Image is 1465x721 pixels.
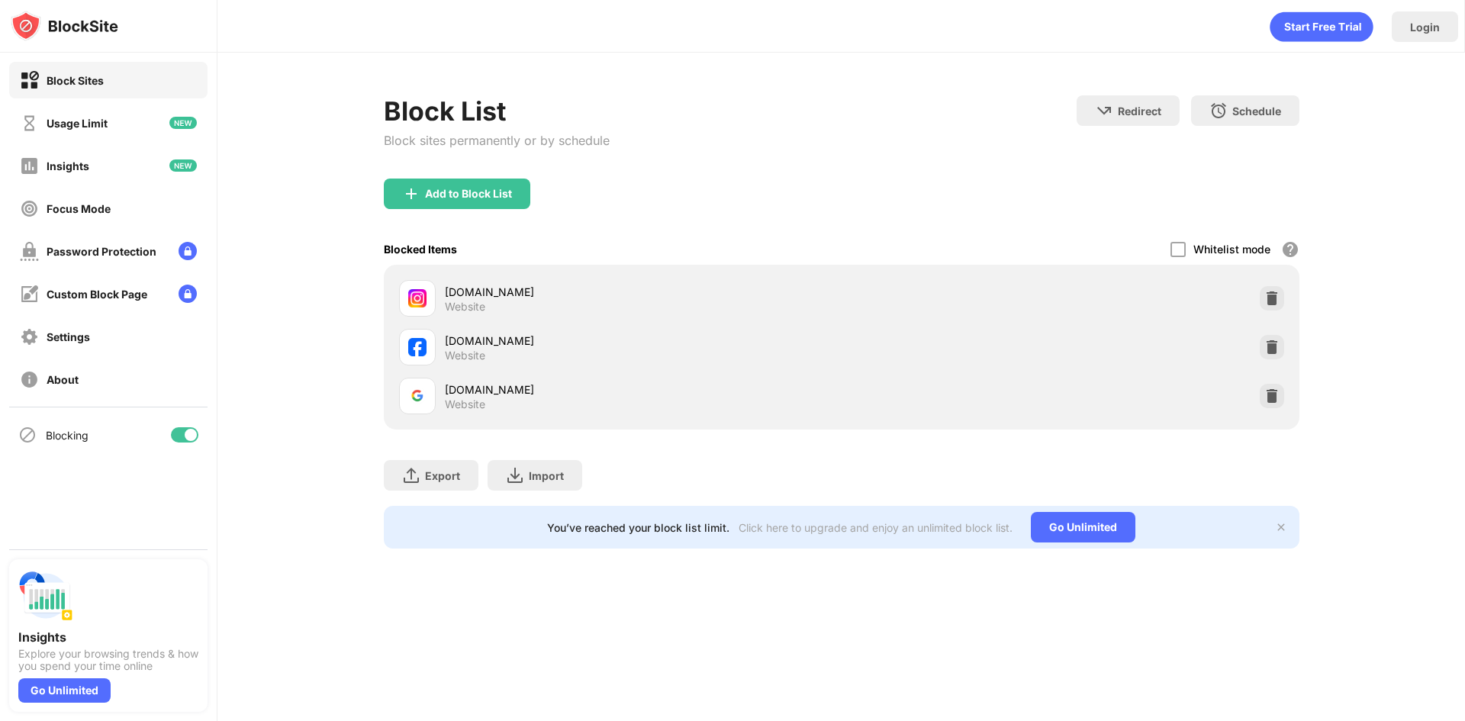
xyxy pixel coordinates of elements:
div: Custom Block Page [47,288,147,301]
img: new-icon.svg [169,117,197,129]
div: Click here to upgrade and enjoy an unlimited block list. [739,521,1013,534]
div: Blocking [46,429,89,442]
div: About [47,373,79,386]
div: Add to Block List [425,188,512,200]
div: Block List [384,95,610,127]
img: settings-off.svg [20,327,39,346]
img: x-button.svg [1275,521,1287,533]
img: time-usage-off.svg [20,114,39,133]
div: Block sites permanently or by schedule [384,133,610,148]
div: Focus Mode [47,202,111,215]
div: Go Unlimited [1031,512,1135,542]
img: lock-menu.svg [179,242,197,260]
div: Insights [18,629,198,645]
img: logo-blocksite.svg [11,11,118,41]
img: lock-menu.svg [179,285,197,303]
img: new-icon.svg [169,159,197,172]
div: [DOMAIN_NAME] [445,333,842,349]
div: animation [1270,11,1373,42]
img: password-protection-off.svg [20,242,39,261]
div: Blocked Items [384,243,457,256]
img: favicons [408,387,427,405]
div: Password Protection [47,245,156,258]
div: Website [445,349,485,362]
div: Website [445,300,485,314]
div: [DOMAIN_NAME] [445,284,842,300]
div: Schedule [1232,105,1281,117]
div: Explore your browsing trends & how you spend your time online [18,648,198,672]
div: Settings [47,330,90,343]
img: favicons [408,338,427,356]
div: Whitelist mode [1193,243,1270,256]
img: favicons [408,289,427,307]
div: Redirect [1118,105,1161,117]
img: focus-off.svg [20,199,39,218]
div: Login [1410,21,1440,34]
div: You’ve reached your block list limit. [547,521,729,534]
div: Export [425,469,460,482]
img: customize-block-page-off.svg [20,285,39,304]
img: insights-off.svg [20,156,39,175]
img: block-on.svg [20,71,39,90]
div: Usage Limit [47,117,108,130]
img: about-off.svg [20,370,39,389]
div: Block Sites [47,74,104,87]
div: [DOMAIN_NAME] [445,381,842,398]
img: blocking-icon.svg [18,426,37,444]
div: Import [529,469,564,482]
div: Insights [47,159,89,172]
img: push-insights.svg [18,568,73,623]
div: Go Unlimited [18,678,111,703]
div: Website [445,398,485,411]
